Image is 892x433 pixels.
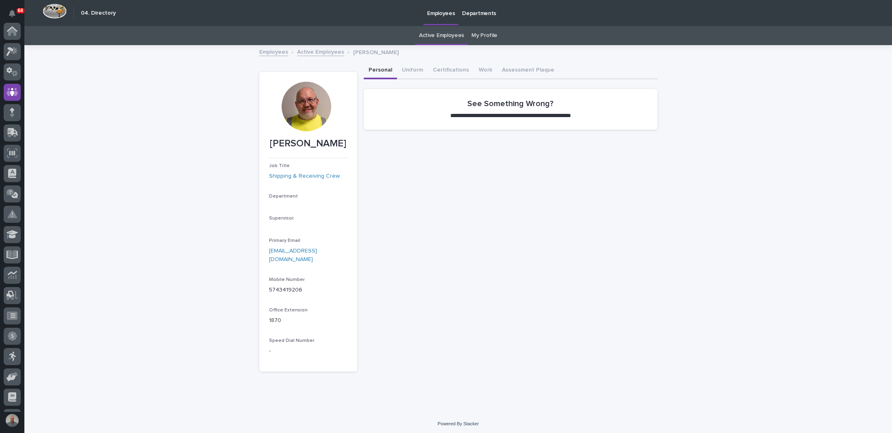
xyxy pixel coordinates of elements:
[269,172,340,181] a: Shipping & Receiving Crew
[269,194,298,199] span: Department
[269,138,347,150] p: [PERSON_NAME]
[269,163,290,168] span: Job Title
[269,248,317,262] a: [EMAIL_ADDRESS][DOMAIN_NAME]
[269,347,347,355] p: -
[471,26,497,45] a: My Profile
[43,4,67,19] img: Workspace Logo
[269,308,308,313] span: Office Extension
[419,26,464,45] a: Active Employees
[269,316,347,325] p: 1870
[497,62,559,79] button: Assessment Plaque
[353,47,399,56] p: [PERSON_NAME]
[474,62,497,79] button: Work
[269,216,294,221] span: Supervisor
[467,99,553,109] h2: See Something Wrong?
[4,5,21,22] button: Notifications
[269,287,302,293] a: 5743419206
[269,238,300,243] span: Primary Email
[81,10,116,17] h2: 04. Directory
[297,47,344,56] a: Active Employees
[438,421,479,426] a: Powered By Stacker
[269,277,305,282] span: Mobile Number
[364,62,397,79] button: Personal
[4,412,21,429] button: users-avatar
[259,47,288,56] a: Employees
[10,10,21,23] div: Notifications68
[428,62,474,79] button: Certifications
[269,338,315,343] span: Speed Dial Number
[397,62,428,79] button: Uniform
[18,8,23,13] p: 68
